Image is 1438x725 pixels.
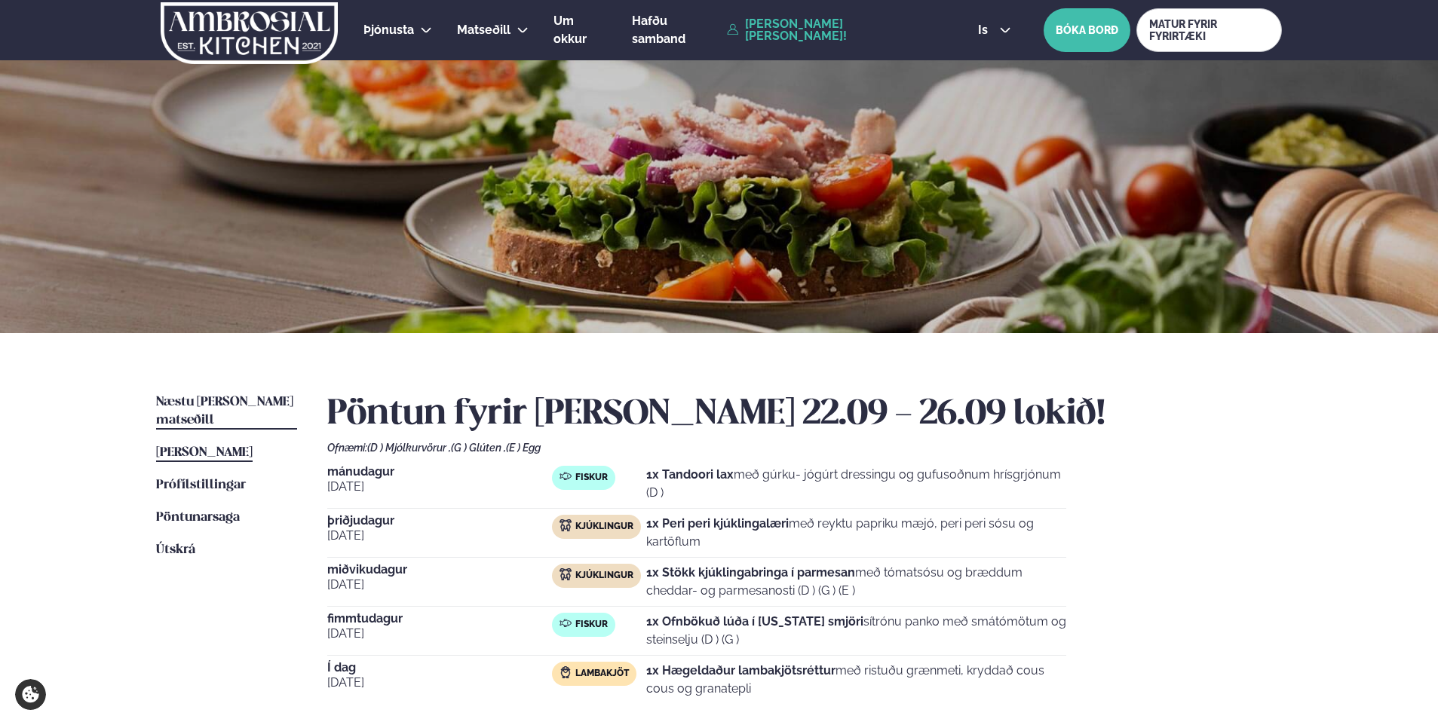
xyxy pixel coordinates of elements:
span: [DATE] [327,625,552,643]
a: Næstu [PERSON_NAME] matseðill [156,393,297,430]
span: Lambakjöt [575,668,629,680]
a: Þjónusta [363,21,414,39]
span: mánudagur [327,466,552,478]
img: fish.svg [560,617,572,629]
img: chicken.svg [560,568,572,580]
p: með gúrku- jógúrt dressingu og gufusoðnum hrísgrjónum (D ) [646,466,1066,502]
span: Í dag [327,662,552,674]
strong: 1x Stökk kjúklingabringa í parmesan [646,565,855,580]
span: (E ) Egg [506,442,541,454]
span: Kjúklingur [575,521,633,533]
a: [PERSON_NAME] [PERSON_NAME]! [727,18,943,42]
span: [PERSON_NAME] [156,446,253,459]
span: Fiskur [575,472,608,484]
img: logo [159,2,339,64]
span: Næstu [PERSON_NAME] matseðill [156,396,293,427]
p: sítrónu panko með smátómötum og steinselju (D ) (G ) [646,613,1066,649]
a: MATUR FYRIR FYRIRTÆKI [1136,8,1282,52]
span: Matseðill [457,23,511,37]
span: [DATE] [327,527,552,545]
p: með reyktu papriku mæjó, peri peri sósu og kartöflum [646,515,1066,551]
span: [DATE] [327,674,552,692]
span: Fiskur [575,619,608,631]
span: Prófílstillingar [156,479,246,491]
a: Hafðu samband [632,12,719,48]
span: fimmtudagur [327,613,552,625]
p: með ristuðu grænmeti, kryddað cous cous og granatepli [646,662,1066,698]
img: fish.svg [560,470,572,482]
strong: 1x Hægeldaður lambakjötsréttur [646,663,836,678]
span: Pöntunarsaga [156,511,240,524]
span: (G ) Glúten , [451,442,506,454]
span: [DATE] [327,576,552,594]
strong: 1x Tandoori lax [646,467,734,482]
button: BÓKA BORÐ [1044,8,1130,52]
strong: 1x Ofnbökuð lúða í [US_STATE] smjöri [646,614,863,629]
img: Lamb.svg [560,666,572,678]
strong: 1x Peri peri kjúklingalæri [646,516,789,531]
span: is [978,24,992,36]
a: Matseðill [457,21,511,39]
span: þriðjudagur [327,515,552,527]
a: [PERSON_NAME] [156,444,253,462]
button: is [966,24,1023,36]
a: Prófílstillingar [156,476,246,494]
a: Útskrá [156,541,195,559]
a: Pöntunarsaga [156,509,240,527]
span: Kjúklingur [575,570,633,582]
span: Um okkur [553,14,587,46]
span: Þjónusta [363,23,414,37]
a: Um okkur [553,12,607,48]
div: Ofnæmi: [327,442,1282,454]
p: með tómatsósu og bræddum cheddar- og parmesanosti (D ) (G ) (E ) [646,564,1066,600]
span: Hafðu samband [632,14,685,46]
h2: Pöntun fyrir [PERSON_NAME] 22.09 - 26.09 lokið! [327,393,1282,436]
span: miðvikudagur [327,564,552,576]
span: Útskrá [156,543,195,556]
span: (D ) Mjólkurvörur , [367,442,451,454]
img: chicken.svg [560,519,572,531]
span: [DATE] [327,478,552,496]
a: Cookie settings [15,679,46,710]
